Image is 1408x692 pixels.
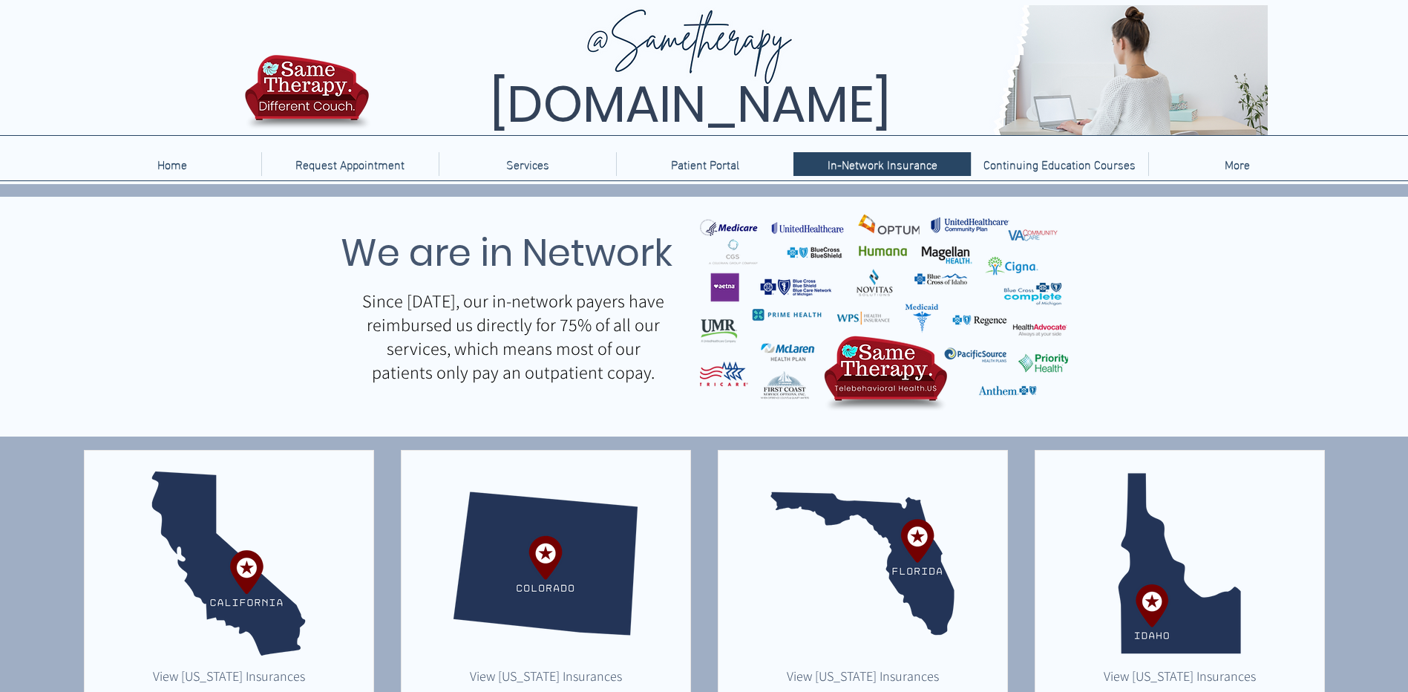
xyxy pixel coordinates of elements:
[779,665,947,687] a: View Florida Insurances
[261,152,439,176] a: Request Appointment
[820,152,945,176] p: In-Network Insurance
[1217,152,1257,176] p: More
[83,152,1326,176] nav: Site
[976,152,1143,176] p: Continuing Education Courses
[1087,471,1271,656] img: TelebehavioralHealth.US Placeholder
[240,53,373,140] img: TBH.US
[288,152,412,176] p: Request Appointment
[770,471,955,656] img: TelebehavioralHealth.US Placeholder
[462,665,630,687] a: View Colorado Insurances
[341,226,672,279] span: We are in Network
[360,289,667,384] p: Since [DATE], our in-network payers have reimbursed us directly for 75% of all our services, whic...
[793,152,971,176] a: In-Network Insurance
[137,471,321,656] img: TelebehavioralHealth.US Placeholder
[439,152,616,176] div: Services
[787,667,939,685] span: View [US_STATE] Insurances
[373,5,1268,135] img: Same Therapy, Different Couch. TelebehavioralHealth.US
[153,667,305,685] span: View [US_STATE] Insurances
[470,667,622,685] span: View [US_STATE] Insurances
[453,471,638,656] img: TelebehavioralHealth.US Placeholder
[490,69,891,140] span: [DOMAIN_NAME]
[616,152,793,176] a: Patient Portal
[1096,665,1264,687] a: View Idaho Insurances
[150,152,194,176] p: Home
[145,665,313,687] a: View California Insurances
[664,152,747,176] p: Patient Portal
[1104,667,1256,685] span: View [US_STATE] Insurances
[83,152,261,176] a: Home
[700,201,1068,417] img: TelebehavioralHealth.US In-Network Insurances
[499,152,557,176] p: Services
[971,152,1148,176] a: Continuing Education Courses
